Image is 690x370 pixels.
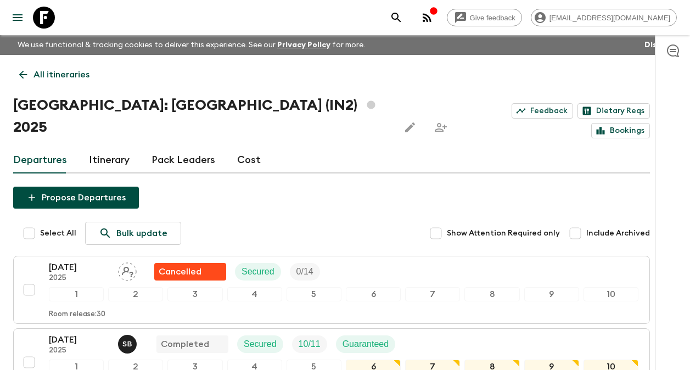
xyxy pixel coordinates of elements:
[7,7,29,29] button: menu
[89,147,130,173] a: Itinerary
[227,287,282,301] div: 4
[430,116,452,138] span: Share this itinerary
[524,287,579,301] div: 9
[343,338,389,351] p: Guaranteed
[116,227,167,240] p: Bulk update
[152,147,215,173] a: Pack Leaders
[244,338,277,351] p: Secured
[531,9,677,26] div: [EMAIL_ADDRESS][DOMAIN_NAME]
[118,266,137,274] span: Assign pack leader
[242,265,274,278] p: Secured
[235,263,281,281] div: Secured
[296,265,313,278] p: 0 / 14
[584,287,638,301] div: 10
[543,14,676,22] span: [EMAIL_ADDRESS][DOMAIN_NAME]
[399,116,421,138] button: Edit this itinerary
[346,287,401,301] div: 6
[237,335,283,353] div: Secured
[277,41,330,49] a: Privacy Policy
[464,14,521,22] span: Give feedback
[299,338,321,351] p: 10 / 11
[512,103,573,119] a: Feedback
[118,338,139,347] span: Saadh Babu
[13,147,67,173] a: Departures
[591,123,650,138] a: Bookings
[464,287,519,301] div: 8
[49,310,105,319] p: Room release: 30
[49,287,104,301] div: 1
[40,228,76,239] span: Select All
[154,263,226,281] div: Flash Pack cancellation
[385,7,407,29] button: search adventures
[108,287,163,301] div: 2
[292,335,327,353] div: Trip Fill
[290,263,320,281] div: Trip Fill
[405,287,460,301] div: 7
[586,228,650,239] span: Include Archived
[237,147,261,173] a: Cost
[161,338,209,351] p: Completed
[642,37,677,53] button: Dismiss
[447,9,522,26] a: Give feedback
[13,35,369,55] p: We use functional & tracking cookies to deliver this experience. See our for more.
[13,64,96,86] a: All itineraries
[49,333,109,346] p: [DATE]
[13,94,390,138] h1: [GEOGRAPHIC_DATA]: [GEOGRAPHIC_DATA] (IN2) 2025
[13,256,650,324] button: [DATE]2025Assign pack leaderFlash Pack cancellationSecuredTrip Fill12345678910Room release:30
[49,261,109,274] p: [DATE]
[49,346,109,355] p: 2025
[287,287,341,301] div: 5
[13,187,139,209] button: Propose Departures
[159,265,201,278] p: Cancelled
[447,228,560,239] span: Show Attention Required only
[577,103,650,119] a: Dietary Reqs
[167,287,222,301] div: 3
[85,222,181,245] a: Bulk update
[49,274,109,283] p: 2025
[33,68,89,81] p: All itineraries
